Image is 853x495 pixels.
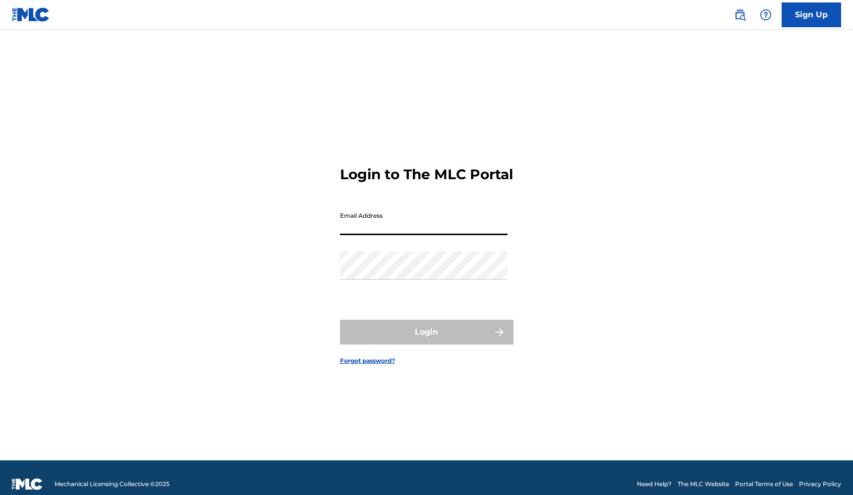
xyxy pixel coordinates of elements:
a: Forgot password? [340,356,395,365]
img: MLC Logo [12,7,50,22]
div: Help [756,5,776,25]
a: Public Search [730,5,750,25]
iframe: Chat Widget [803,447,853,495]
span: Mechanical Licensing Collective © 2025 [55,480,170,489]
h3: Login to The MLC Portal [340,166,513,183]
a: Need Help? [637,480,672,489]
a: The MLC Website [678,480,729,489]
img: help [760,9,772,21]
a: Privacy Policy [799,480,841,489]
a: Portal Terms of Use [735,480,793,489]
a: Sign Up [782,2,841,27]
img: logo [12,478,43,490]
img: search [734,9,746,21]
